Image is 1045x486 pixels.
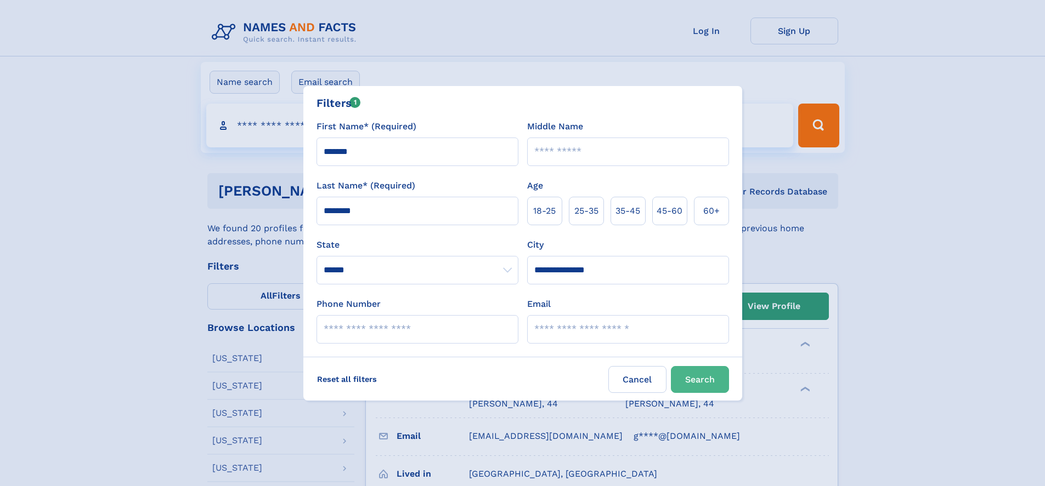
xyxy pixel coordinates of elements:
[317,120,416,133] label: First Name* (Required)
[527,179,543,192] label: Age
[574,204,598,218] span: 25‑35
[533,204,556,218] span: 18‑25
[671,366,729,393] button: Search
[317,238,518,251] label: State
[317,95,361,111] div: Filters
[317,298,381,311] label: Phone Number
[703,204,720,218] span: 60+
[615,204,640,218] span: 35‑45
[527,120,583,133] label: Middle Name
[317,179,415,192] label: Last Name* (Required)
[527,238,544,251] label: City
[608,366,666,393] label: Cancel
[527,298,551,311] label: Email
[657,204,682,218] span: 45‑60
[310,366,384,392] label: Reset all filters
